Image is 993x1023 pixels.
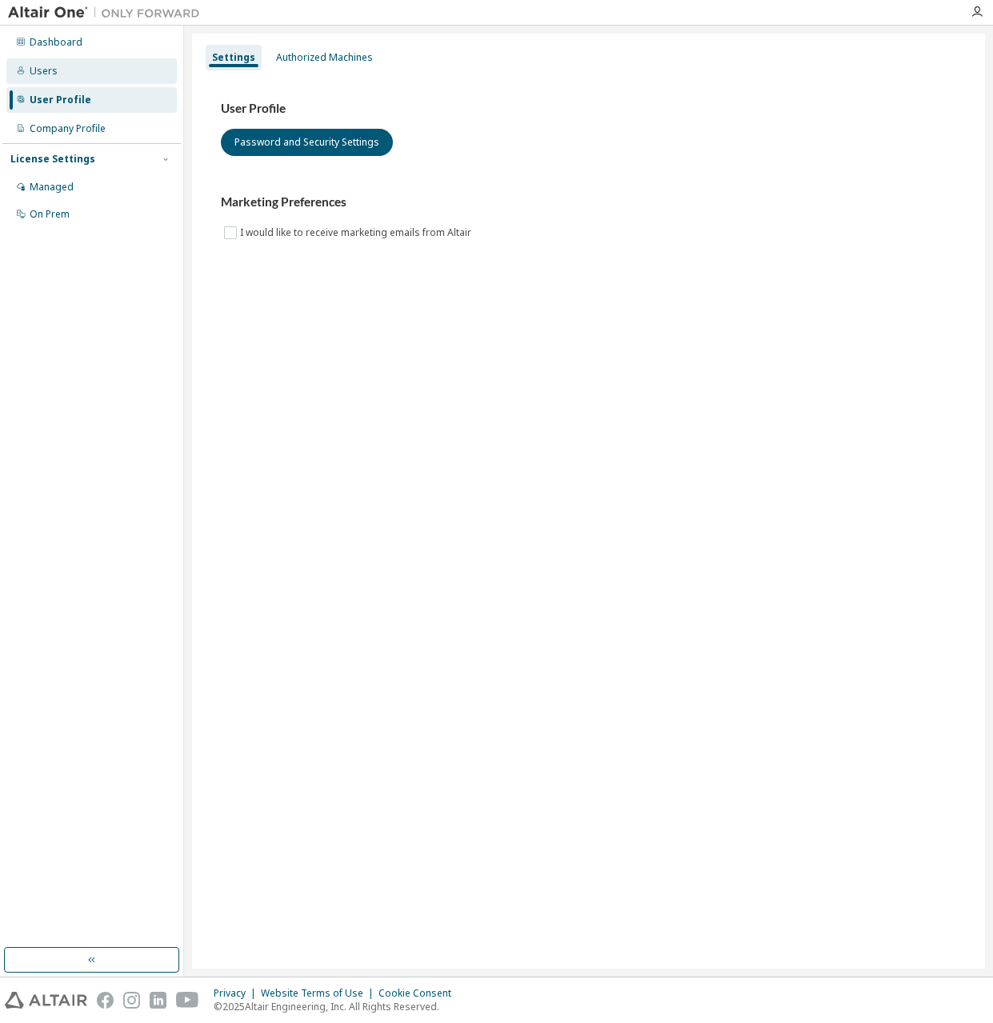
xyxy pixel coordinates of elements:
p: © 2025 Altair Engineering, Inc. All Rights Reserved. [214,1000,461,1013]
img: linkedin.svg [150,992,166,1009]
div: Managed [30,181,74,194]
div: Privacy [214,987,261,1000]
img: facebook.svg [97,992,114,1009]
label: I would like to receive marketing emails from Altair [240,223,474,242]
div: Users [30,65,58,78]
div: User Profile [30,94,91,106]
h3: Marketing Preferences [221,194,956,210]
img: Altair One [8,5,208,21]
div: Website Terms of Use [261,987,378,1000]
div: License Settings [10,153,95,166]
div: Authorized Machines [276,51,373,64]
img: instagram.svg [123,992,140,1009]
div: Dashboard [30,36,82,49]
button: Password and Security Settings [221,129,393,156]
img: altair_logo.svg [5,992,87,1009]
div: On Prem [30,208,70,221]
div: Settings [212,51,255,64]
div: Cookie Consent [378,987,461,1000]
img: youtube.svg [176,992,199,1009]
div: Company Profile [30,122,106,135]
h3: User Profile [221,101,956,117]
